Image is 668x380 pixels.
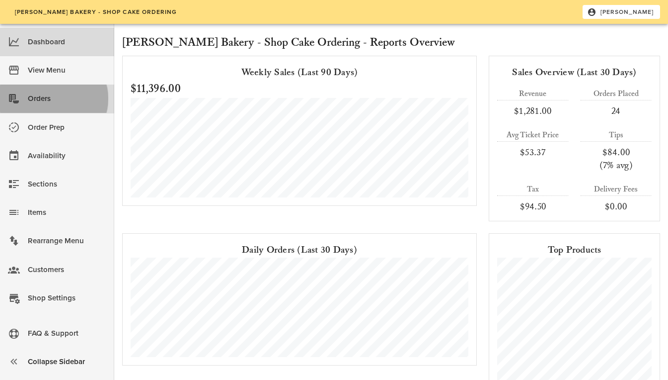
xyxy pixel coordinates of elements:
div: Daily Orders (Last 30 Days) [131,242,468,258]
span: [PERSON_NAME] [589,7,654,16]
div: Tax [497,184,569,195]
div: Dashboard [28,34,106,50]
div: Tips [581,129,652,141]
div: $94.50 [497,200,569,213]
div: $1,281.00 [497,104,569,117]
div: Availability [28,148,106,164]
div: Sections [28,176,106,192]
div: Sales Overview (Last 30 Days) [497,64,652,80]
div: Revenue [497,88,569,100]
span: [PERSON_NAME] Bakery - Shop Cake Ordering [14,8,177,15]
div: Orders Placed [581,88,652,100]
div: View Menu [28,62,106,79]
div: Items [28,204,106,221]
div: $84.00 (7% avg) [581,146,652,172]
div: $53.37 [497,146,569,159]
div: Shop Settings [28,290,106,306]
div: Rearrange Menu [28,233,106,249]
div: Weekly Sales (Last 90 Days) [131,64,468,80]
h2: [PERSON_NAME] Bakery - Shop Cake Ordering - Reports Overview [122,34,660,52]
div: Delivery Fees [581,184,652,195]
div: 24 [581,104,652,117]
div: Order Prep [28,119,106,136]
button: [PERSON_NAME] [583,5,660,19]
div: Avg Ticket Price [497,129,569,141]
div: $0.00 [581,200,652,213]
div: FAQ & Support [28,325,106,342]
div: Customers [28,262,106,278]
h2: $11,396.00 [131,80,468,98]
a: [PERSON_NAME] Bakery - Shop Cake Ordering [8,5,183,19]
div: Top Products [497,242,652,258]
div: Orders [28,91,106,107]
div: Collapse Sidebar [28,354,106,370]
